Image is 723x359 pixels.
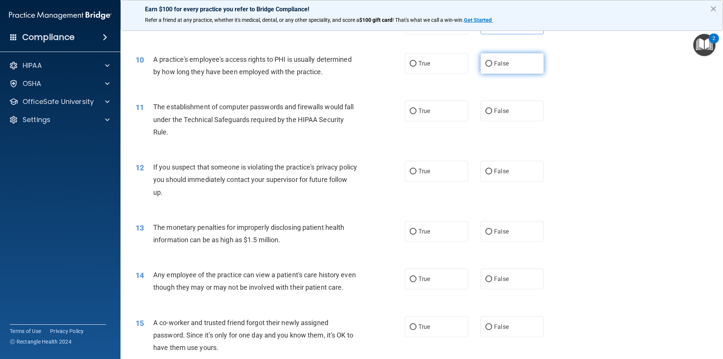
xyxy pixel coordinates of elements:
[136,223,144,232] span: 13
[418,60,430,67] span: True
[418,323,430,330] span: True
[136,103,144,112] span: 11
[710,3,717,15] button: Close
[153,319,353,351] span: A co-worker and trusted friend forgot their newly assigned password. Since it’s only for one day ...
[9,97,110,106] a: OfficeSafe University
[418,107,430,115] span: True
[145,6,699,13] p: Earn $100 for every practice you refer to Bridge Compliance!
[410,277,416,282] input: True
[359,17,392,23] strong: $100 gift card
[50,327,84,335] a: Privacy Policy
[23,61,42,70] p: HIPAA
[136,55,144,64] span: 10
[9,8,111,23] img: PMB logo
[494,60,509,67] span: False
[494,228,509,235] span: False
[693,34,715,56] button: Open Resource Center, 2 new notifications
[410,229,416,235] input: True
[22,32,75,43] h4: Compliance
[712,38,715,48] div: 2
[136,319,144,328] span: 15
[464,17,493,23] a: Get Started
[9,61,110,70] a: HIPAA
[410,108,416,114] input: True
[485,324,492,330] input: False
[410,61,416,67] input: True
[145,17,359,23] span: Refer a friend at any practice, whether it's medical, dental, or any other speciality, and score a
[23,97,94,106] p: OfficeSafe University
[485,229,492,235] input: False
[392,17,464,23] span: ! That's what we call a win-win.
[685,307,714,336] iframe: Drift Widget Chat Controller
[10,327,41,335] a: Terms of Use
[485,169,492,174] input: False
[23,115,50,124] p: Settings
[485,277,492,282] input: False
[153,103,354,136] span: The establishment of computer passwords and firewalls would fall under the Technical Safeguards r...
[153,271,356,291] span: Any employee of the practice can view a patient's care history even though they may or may not be...
[9,79,110,88] a: OSHA
[136,271,144,280] span: 14
[9,115,110,124] a: Settings
[153,163,357,196] span: If you suspect that someone is violating the practice's privacy policy you should immediately con...
[10,338,72,345] span: Ⓒ Rectangle Health 2024
[485,61,492,67] input: False
[494,323,509,330] span: False
[494,168,509,175] span: False
[153,223,344,244] span: The monetary penalties for improperly disclosing patient health information can be as high as $1....
[494,275,509,283] span: False
[136,163,144,172] span: 12
[464,17,492,23] strong: Get Started
[485,108,492,114] input: False
[418,168,430,175] span: True
[418,228,430,235] span: True
[410,169,416,174] input: True
[410,324,416,330] input: True
[418,275,430,283] span: True
[23,79,41,88] p: OSHA
[153,55,352,76] span: A practice's employee's access rights to PHI is usually determined by how long they have been emp...
[494,107,509,115] span: False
